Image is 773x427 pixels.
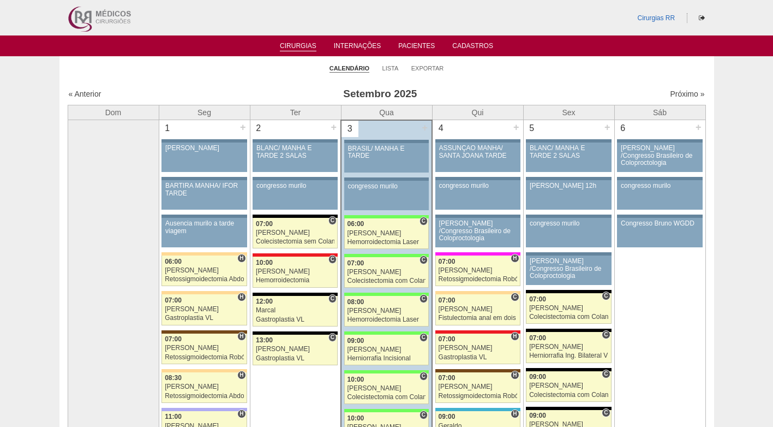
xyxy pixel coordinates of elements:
div: BLANC/ MANHÃ E TARDE 2 SALAS [256,145,334,159]
span: Consultório [420,411,428,419]
span: Hospital [511,410,519,418]
a: C 08:00 [PERSON_NAME] Hemorroidectomia Laser [344,296,429,327]
span: 07:00 [439,258,456,265]
a: « Anterior [69,90,101,98]
span: Consultório [420,372,428,381]
a: Calendário [329,64,369,73]
span: 13:00 [256,336,273,344]
div: Key: Pro Matre [435,252,520,256]
div: 5 [524,120,541,137]
span: Hospital [237,410,245,418]
div: Key: Christóvão da Gama [161,408,247,411]
div: Key: Aviso [526,177,611,180]
a: C 10:00 [PERSON_NAME] Hemorroidectomia [253,257,338,287]
a: Lista [382,64,399,72]
div: Retossigmoidectomia Robótica [439,393,517,400]
div: congresso murilo [439,182,517,189]
th: Sáb [614,105,705,120]
a: Ausencia murilo a tarde viagem [161,218,247,247]
div: [PERSON_NAME] [347,346,426,353]
div: Key: Aviso [617,177,702,180]
div: Key: Aviso [617,139,702,143]
a: C 12:00 Marcal Gastroplastia VL [253,296,338,327]
div: Key: Bartira [435,291,520,294]
a: C 09:00 [PERSON_NAME] Herniorrafia Incisional [344,335,429,365]
div: Key: Aviso [435,139,520,143]
span: 07:00 [439,374,456,382]
div: [PERSON_NAME] [256,346,334,353]
div: Key: Aviso [161,215,247,218]
div: [PERSON_NAME] [165,267,244,274]
span: Hospital [237,293,245,301]
span: Hospital [237,371,245,379]
div: Hemorroidectomia Laser [347,239,426,246]
div: Key: Aviso [253,139,338,143]
span: Consultório [328,333,337,342]
div: Key: Assunção [253,253,338,257]
a: C 07:00 [PERSON_NAME] Colecistectomia sem Colangiografia VL [253,218,338,248]
span: 07:00 [256,220,273,228]
a: Congresso Bruno WGDD [617,218,702,247]
div: ASSUNÇÃO MANHÃ/ SANTA JOANA TARDE [439,145,517,159]
div: [PERSON_NAME] [165,306,244,313]
span: Consultório [420,256,428,264]
span: 09:00 [529,412,546,419]
div: Key: Aviso [344,140,429,143]
span: 09:00 [439,413,456,420]
a: Internações [334,42,381,53]
div: [PERSON_NAME] [529,382,608,389]
span: Hospital [511,254,519,263]
div: Colecistectomia com Colangiografia VL [347,277,426,284]
a: H 07:00 [PERSON_NAME] Retossigmoidectomia Robótica [435,256,520,286]
div: Key: Aviso [161,177,247,180]
span: Hospital [237,332,245,341]
div: Key: Blanc [253,331,338,335]
div: congresso murilo [348,183,426,190]
span: 06:00 [165,258,182,265]
div: Key: Blanc [526,407,611,410]
div: Colecistectomia sem Colangiografia VL [256,238,334,245]
div: Key: Aviso [161,139,247,143]
a: [PERSON_NAME] /Congresso Brasileiro de Coloproctologia [435,218,520,247]
a: Próximo » [670,90,704,98]
div: [PERSON_NAME] [256,229,334,236]
div: [PERSON_NAME] [439,267,517,274]
span: 09:00 [529,373,546,381]
span: Consultório [420,294,428,303]
div: Key: Brasil [344,293,429,296]
span: Consultório [602,408,610,417]
div: BARTIRA MANHÃ/ IFOR TARDE [165,182,243,197]
a: BLANC/ MANHÃ E TARDE 2 SALAS [526,143,611,172]
span: 07:00 [165,335,182,343]
div: Key: Aviso [526,215,611,218]
span: 07:00 [165,296,182,304]
a: C 09:00 [PERSON_NAME] Colecistectomia com Colangiografia VL [526,371,611,402]
a: H 07:00 [PERSON_NAME] Retossigmoidectomia Robótica [435,372,520,403]
a: C 07:00 [PERSON_NAME] Herniorrafia Ing. Bilateral VL [526,332,611,363]
a: Cirurgias RR [637,14,675,22]
div: [PERSON_NAME] [529,343,608,351]
th: Qua [341,105,432,120]
div: Congresso Bruno WGDD [621,220,699,227]
span: Consultório [328,216,337,225]
a: H 07:00 [PERSON_NAME] Gastroplastia VL [435,334,520,364]
div: Key: Blanc [526,290,611,293]
div: BRASIL/ MANHÃ E TARDE [348,145,426,159]
div: Ausencia murilo a tarde viagem [165,220,243,234]
div: [PERSON_NAME] /Congresso Brasileiro de Coloproctologia [530,258,608,280]
a: [PERSON_NAME] [161,143,247,172]
a: [PERSON_NAME] /Congresso Brasileiro de Coloproctologia [617,143,702,172]
a: C 07:00 [PERSON_NAME] Colecistectomia com Colangiografia VL [526,293,611,324]
div: Retossigmoidectomia Robótica [439,276,517,283]
span: 09:00 [347,337,364,345]
span: Consultório [328,255,337,264]
a: Cadastros [452,42,493,53]
span: Consultório [511,293,519,301]
div: [PERSON_NAME] [165,383,244,390]
div: Retossigmoidectomia Abdominal VL [165,276,244,283]
div: + [420,121,429,135]
span: Hospital [237,254,245,263]
a: Pacientes [398,42,435,53]
div: [PERSON_NAME] [256,268,334,275]
div: Key: Bartira [161,369,247,372]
